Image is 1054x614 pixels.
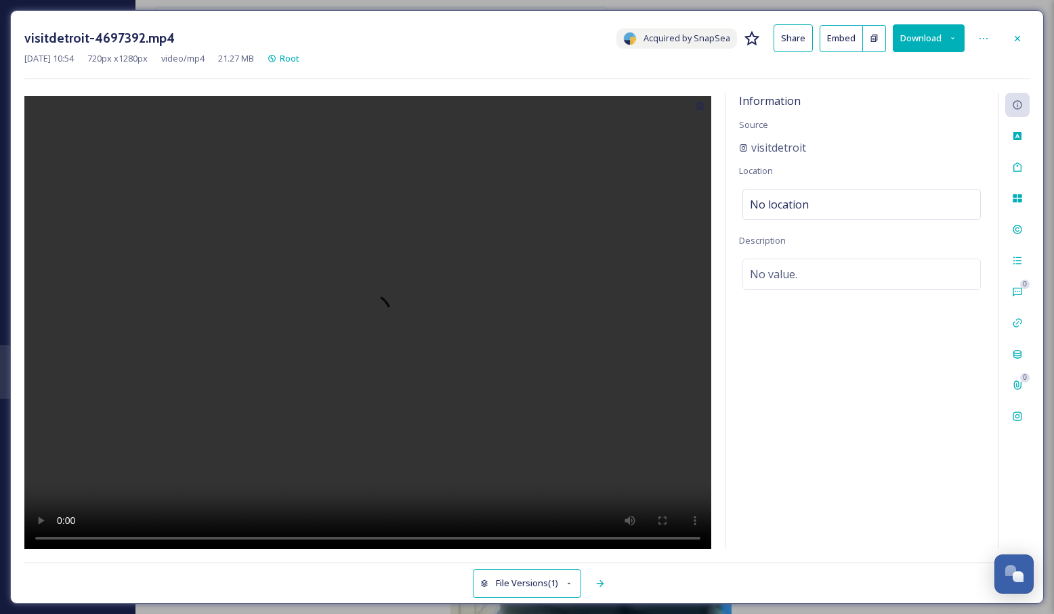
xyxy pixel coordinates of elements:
[623,32,637,45] img: snapsea-logo.png
[739,93,801,108] span: Information
[750,266,797,282] span: No value.
[893,24,965,52] button: Download
[1020,373,1030,382] div: 0
[87,52,148,65] span: 720 px x 1280 px
[994,554,1034,594] button: Open Chat
[218,52,254,65] span: 21.27 MB
[473,569,581,597] button: File Versions(1)
[280,52,299,64] span: Root
[750,196,809,213] span: No location
[739,118,768,131] span: Source
[24,28,175,48] h3: visitdetroit-4697392.mp4
[1020,280,1030,289] div: 0
[161,52,205,65] span: video/mp4
[739,139,806,156] a: visitdetroit
[24,52,74,65] span: [DATE] 10:54
[644,32,730,45] span: Acquired by SnapSea
[820,25,863,52] button: Embed
[739,165,773,177] span: Location
[739,234,786,246] span: Description
[751,139,806,156] span: visitdetroit
[774,24,813,52] button: Share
